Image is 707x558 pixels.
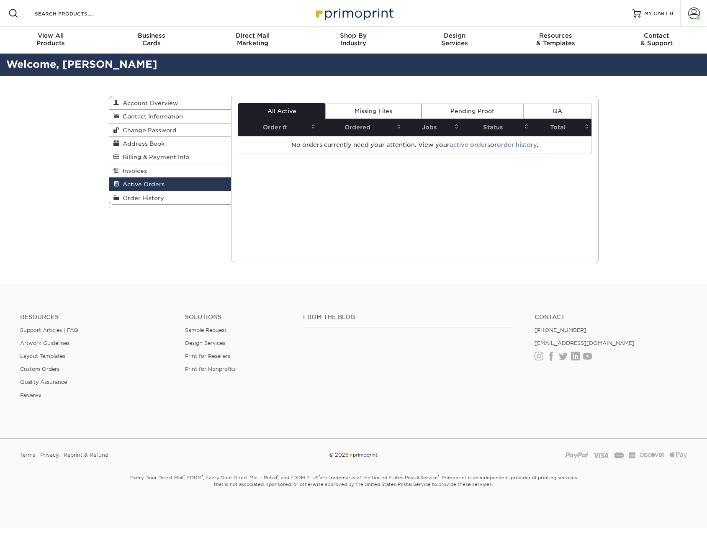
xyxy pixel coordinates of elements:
[606,32,707,47] div: & Support
[644,10,668,17] span: MY CART
[303,32,404,39] span: Shop By
[535,314,687,321] a: Contact
[109,471,599,508] small: Every Door Direct Mail , EDDM , Every Door Direct Mail – Retail , and EDDM PLUS are trademarks of...
[422,103,523,119] a: Pending Proof
[404,119,461,136] th: Jobs
[119,100,178,106] span: Account Overview
[109,96,231,110] a: Account Overview
[325,103,421,119] a: Missing Files
[238,119,318,136] th: Order #
[185,353,230,359] a: Print for Resellers
[109,123,231,137] a: Change Password
[109,191,231,204] a: Order History
[119,167,147,174] span: Invoices
[238,103,325,119] a: All Active
[185,314,291,321] h4: Solutions
[20,314,172,321] h4: Resources
[119,127,177,134] span: Change Password
[303,314,512,321] h4: From the Blog
[461,119,531,136] th: Status
[606,27,707,54] a: Contact& Support
[303,32,404,47] div: Industry
[319,474,320,478] sup: ®
[303,27,404,54] a: Shop ByIndustry
[40,449,59,461] a: Privacy
[101,27,202,54] a: BusinessCards
[109,110,231,123] a: Contact Information
[202,32,303,39] span: Direct Mail
[20,353,65,359] a: Layout Templates
[20,449,35,461] a: Terms
[670,10,674,16] span: 0
[349,452,378,458] img: Primoprint
[101,32,202,39] span: Business
[497,141,537,148] a: order history
[109,164,231,177] a: Invoices
[20,392,41,398] a: Reviews
[312,4,396,22] img: Primoprint
[109,177,231,191] a: Active Orders
[531,119,591,136] th: Total
[119,154,189,160] span: Billing & Payment Info
[404,32,505,39] span: Design
[119,195,164,201] span: Order History
[318,119,404,136] th: Ordered
[438,474,439,478] sup: ®
[119,181,165,188] span: Active Orders
[20,327,78,333] a: Support Articles | FAQ
[523,103,591,119] a: QA
[185,340,225,346] a: Design Services
[535,327,586,333] a: [PHONE_NUMBER]
[20,379,67,385] a: Quality Assurance
[183,474,185,478] sup: ®
[202,474,203,478] sup: ®
[238,136,591,154] td: No orders currently need your attention. View your or .
[109,137,231,150] a: Address Book
[202,32,303,47] div: Marketing
[101,32,202,47] div: Cards
[404,32,505,47] div: Services
[2,532,71,555] iframe: Google Customer Reviews
[404,27,505,54] a: DesignServices
[20,366,59,372] a: Custom Orders
[20,340,69,346] a: Artwork Guidelines
[505,32,606,39] span: Resources
[202,27,303,54] a: Direct MailMarketing
[450,141,490,148] a: active orders
[119,140,165,147] span: Address Book
[119,113,183,120] span: Contact Information
[185,327,226,333] a: Sample Request
[185,366,236,372] a: Print for Nonprofits
[240,449,467,461] div: © 2025
[109,150,231,164] a: Billing & Payment Info
[34,8,116,18] input: SEARCH PRODUCTS.....
[64,449,108,461] a: Reprint & Refund
[505,27,606,54] a: Resources& Templates
[505,32,606,47] div: & Templates
[535,340,635,346] a: [EMAIL_ADDRESS][DOMAIN_NAME]
[277,474,278,478] sup: ®
[606,32,707,39] span: Contact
